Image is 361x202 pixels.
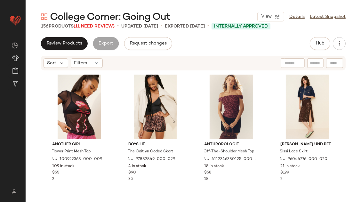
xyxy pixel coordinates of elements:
[41,23,115,30] div: Products
[214,23,268,30] span: Internally Approved
[74,60,87,67] span: Filters
[261,14,272,19] span: View
[8,189,20,194] img: svg%3e
[50,11,170,24] span: College Corner: Going Out
[52,170,59,176] span: $55
[12,42,18,49] img: svg%3e
[310,13,346,20] a: Latest Snapshot
[47,75,111,139] img: 100922368_009_b
[47,60,56,67] span: Sort
[128,177,133,181] span: 35
[280,170,289,176] span: $199
[124,37,172,50] button: Request changes
[52,164,75,169] span: 109 in stock
[41,24,49,29] span: 156
[165,23,205,30] p: Exported [DATE]
[52,149,91,155] span: Flower Print Mesh Top
[46,41,82,46] span: Review Products
[310,37,330,50] button: Hub
[52,177,54,181] span: 2
[199,75,263,139] img: 4112346380125_066_b
[117,22,119,30] span: •
[52,142,106,148] span: Another Girl
[41,13,47,20] img: svg%3e
[128,170,136,176] span: $90
[204,157,258,162] span: NU-4112346380125-000-066
[204,170,211,176] span: $58
[257,12,284,21] button: View
[280,142,334,148] span: [PERSON_NAME] und Pferdgarten
[280,164,300,169] span: 21 in stock
[130,41,167,46] span: Request changes
[204,164,224,169] span: 18 in stock
[121,23,158,30] p: updated [DATE]
[207,22,209,30] span: •
[161,22,162,30] span: •
[128,142,182,148] span: Boys Lie
[74,24,115,29] span: (11 Need Review)
[204,177,208,181] span: 18
[204,149,254,155] span: Off-The-Shoulder Mesh Top
[128,149,173,155] span: The Caitlyn Coded Skort
[41,37,88,50] button: Review Products
[275,75,340,139] img: 96044276_020_b
[204,142,258,148] span: Anthropologie
[280,157,327,162] span: NU-96044276-000-020
[280,149,308,155] span: Sissi Lace Skirt
[128,157,175,162] span: NU-97882849-000-029
[123,75,188,139] img: 97882849_029_b
[316,41,325,46] span: Hub
[289,13,305,20] a: Details
[280,177,283,181] span: 2
[128,164,146,169] span: 4 in stock
[9,14,22,27] img: heart_red.DM2ytmEG.svg
[52,157,102,162] span: NU-100922368-000-009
